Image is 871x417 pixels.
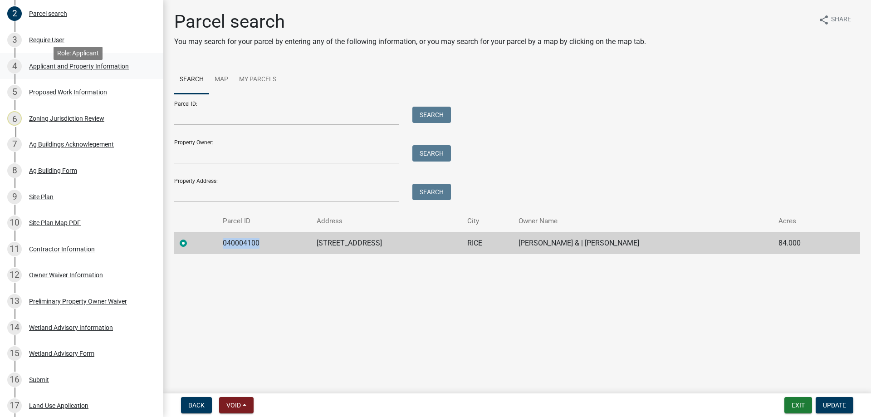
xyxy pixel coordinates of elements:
[784,397,812,413] button: Exit
[181,397,212,413] button: Back
[174,11,646,33] h1: Parcel search
[226,402,241,409] span: Void
[29,272,103,278] div: Owner Waiver Information
[412,107,451,123] button: Search
[7,111,22,126] div: 6
[7,398,22,413] div: 17
[29,220,81,226] div: Site Plan Map PDF
[811,11,858,29] button: shareShare
[29,115,104,122] div: Zoning Jurisdiction Review
[412,184,451,200] button: Search
[773,211,838,232] th: Acres
[54,47,103,60] div: Role: Applicant
[174,65,209,94] a: Search
[7,190,22,204] div: 9
[29,167,77,174] div: Ag Building Form
[29,246,95,252] div: Contractor Information
[823,402,846,409] span: Update
[7,294,22,309] div: 13
[7,373,22,387] div: 16
[7,163,22,178] div: 8
[209,65,234,94] a: Map
[217,232,312,254] td: 040004100
[29,324,113,331] div: Wetland Advisory Information
[7,137,22,152] div: 7
[412,145,451,162] button: Search
[7,216,22,230] div: 10
[7,85,22,99] div: 5
[29,350,94,357] div: Wetland Advisory Form
[174,36,646,47] p: You may search for your parcel by entering any of the following information, or you may search fo...
[188,402,205,409] span: Back
[513,232,773,254] td: [PERSON_NAME] & | [PERSON_NAME]
[7,33,22,47] div: 3
[7,59,22,74] div: 4
[29,37,64,43] div: Require User
[7,242,22,256] div: 11
[831,15,851,25] span: Share
[7,346,22,361] div: 15
[462,232,513,254] td: RICE
[29,298,127,304] div: Preliminary Property Owner Waiver
[217,211,312,232] th: Parcel ID
[462,211,513,232] th: City
[29,402,88,409] div: Land Use Application
[311,211,462,232] th: Address
[29,63,129,69] div: Applicant and Property Information
[311,232,462,254] td: [STREET_ADDRESS]
[7,320,22,335] div: 14
[816,397,853,413] button: Update
[29,194,54,200] div: Site Plan
[818,15,829,25] i: share
[29,141,114,147] div: Ag Buildings Acknowlegement
[513,211,773,232] th: Owner Name
[7,268,22,282] div: 12
[7,6,22,21] div: 2
[234,65,282,94] a: My Parcels
[29,10,67,17] div: Parcel search
[29,377,49,383] div: Submit
[219,397,254,413] button: Void
[773,232,838,254] td: 84.000
[29,89,107,95] div: Proposed Work Information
